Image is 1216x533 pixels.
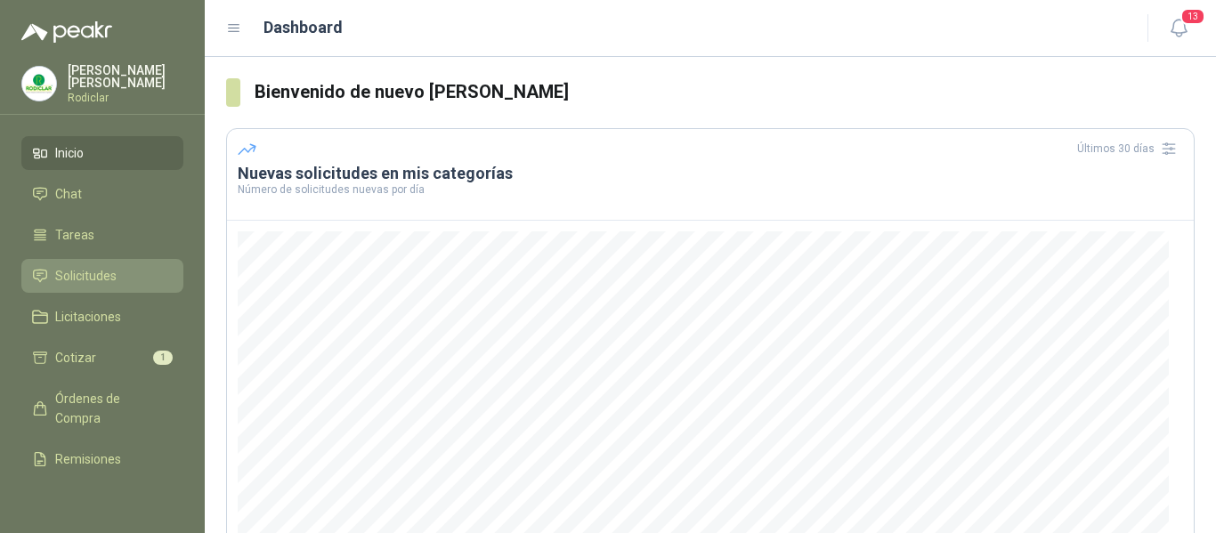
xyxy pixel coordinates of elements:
span: Cotizar [55,348,96,367]
a: Chat [21,177,183,211]
a: Cotizar1 [21,341,183,375]
span: Remisiones [55,449,121,469]
a: Licitaciones [21,300,183,334]
a: Remisiones [21,442,183,476]
p: Rodiclar [68,93,183,103]
span: Tareas [55,225,94,245]
img: Company Logo [22,67,56,101]
span: Licitaciones [55,307,121,327]
p: Número de solicitudes nuevas por día [238,184,1183,195]
h1: Dashboard [263,15,343,40]
a: Solicitudes [21,259,183,293]
div: Últimos 30 días [1077,134,1183,163]
span: 1 [153,351,173,365]
span: Inicio [55,143,84,163]
span: Solicitudes [55,266,117,286]
a: Órdenes de Compra [21,382,183,435]
span: Órdenes de Compra [55,389,166,428]
img: Logo peakr [21,21,112,43]
a: Tareas [21,218,183,252]
p: [PERSON_NAME] [PERSON_NAME] [68,64,183,89]
h3: Bienvenido de nuevo [PERSON_NAME] [255,78,1195,106]
a: Inicio [21,136,183,170]
span: 13 [1180,8,1205,25]
button: 13 [1163,12,1195,44]
a: Configuración [21,483,183,517]
span: Chat [55,184,82,204]
h3: Nuevas solicitudes en mis categorías [238,163,1183,184]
